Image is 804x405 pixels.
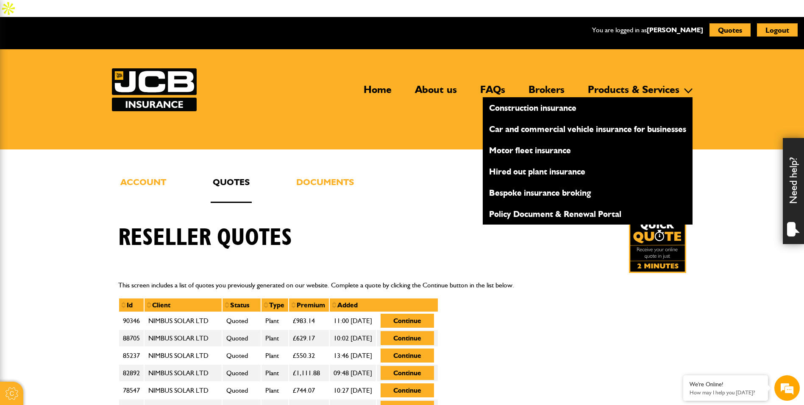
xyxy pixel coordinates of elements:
[690,381,762,388] div: We're Online!
[119,347,144,364] td: 85237
[119,364,144,382] td: 82892
[294,175,356,203] a: Documents
[119,329,144,347] td: 88705
[222,329,261,347] td: Quoted
[289,298,329,312] th: Premium
[119,382,144,399] td: 78547
[144,312,222,329] td: NIMBUS SOLAR LTD
[222,364,261,382] td: Quoted
[118,224,292,252] h1: Reseller quotes
[144,298,222,312] th: Client
[381,331,434,345] button: Continue
[112,68,197,111] a: JCB Insurance Services
[329,382,376,399] td: 10:27 [DATE]
[261,382,289,399] td: Plant
[222,298,261,312] th: Status
[329,298,438,312] th: Added
[409,83,463,103] a: About us
[381,366,434,380] button: Continue
[592,25,703,36] p: You are logged in as
[261,329,289,347] td: Plant
[144,329,222,347] td: NIMBUS SOLAR LTD
[289,312,329,329] td: £983.14
[709,23,751,37] button: Quotes
[144,347,222,364] td: NIMBUS SOLAR LTD
[629,216,686,273] img: Quick Quote
[522,83,571,103] a: Brokers
[483,186,693,200] a: Bespoke insurance broking
[144,364,222,382] td: NIMBUS SOLAR LTD
[289,364,329,382] td: £1,111.88
[329,347,376,364] td: 13:46 [DATE]
[783,138,804,244] div: Need help?
[261,364,289,382] td: Plant
[289,347,329,364] td: £550.32
[118,175,168,203] a: Account
[483,143,693,157] a: Motor fleet insurance
[144,382,222,399] td: NIMBUS SOLAR LTD
[381,349,434,363] button: Continue
[357,83,398,103] a: Home
[222,312,261,329] td: Quoted
[261,298,289,312] th: Type
[483,101,693,115] a: Construction insurance
[629,216,686,273] a: Get your insurance quote in just 2-minutes
[261,312,289,329] td: Plant
[118,280,686,291] p: This screen includes a list of quotes you previously generated on our website. Complete a quote b...
[381,314,434,328] button: Continue
[474,83,512,103] a: FAQs
[757,23,798,37] button: Logout
[581,83,686,103] a: Products & Services
[222,382,261,399] td: Quoted
[690,389,762,396] p: How may I help you today?
[329,329,376,347] td: 10:02 [DATE]
[381,383,434,397] button: Continue
[483,164,693,179] a: Hired out plant insurance
[483,122,693,136] a: Car and commercial vehicle insurance for businesses
[329,312,376,329] td: 11:00 [DATE]
[289,329,329,347] td: £629.17
[647,26,703,34] a: [PERSON_NAME]
[483,207,693,221] a: Policy Document & Renewal Portal
[211,175,252,203] a: Quotes
[222,347,261,364] td: Quoted
[289,382,329,399] td: £744.07
[261,347,289,364] td: Plant
[112,68,197,111] img: JCB Insurance Services logo
[329,364,376,382] td: 09:48 [DATE]
[119,298,144,312] th: Id
[119,312,144,329] td: 90346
